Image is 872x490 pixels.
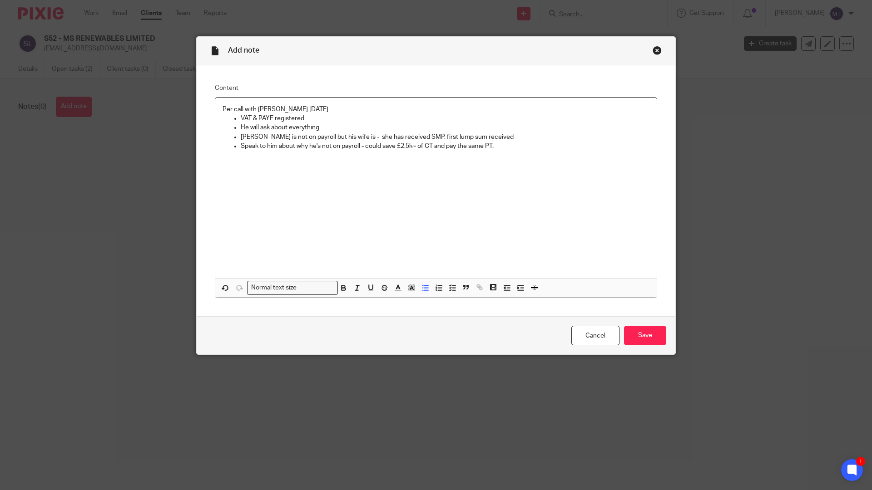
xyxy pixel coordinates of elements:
a: Cancel [571,326,619,345]
div: Close this dialog window [653,46,662,55]
span: Normal text size [249,283,299,293]
input: Save [624,326,666,345]
p: [PERSON_NAME] is not on payroll but his wife is - she has received SMP, first lump sum received [241,132,649,142]
span: Add note [228,47,259,54]
p: Speak to him about why he's not on payroll - could save £2.5k~ of CT and pay the same PT. [241,142,649,151]
div: 1 [856,457,865,466]
label: Content [215,83,657,93]
div: Search for option [247,281,338,295]
input: Search for option [300,283,332,293]
p: Per call with [PERSON_NAME] [DATE] [223,105,649,114]
p: He will ask about everything [241,123,649,132]
p: VAT & PAYE registered [241,114,649,123]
